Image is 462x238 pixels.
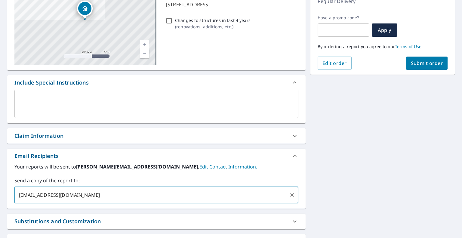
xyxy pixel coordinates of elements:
[372,23,397,37] button: Apply
[322,60,347,66] span: Edit order
[406,57,448,70] button: Submit order
[288,191,296,199] button: Clear
[7,75,306,90] div: Include Special Instructions
[77,1,93,19] div: Dropped pin, building 1, Residential property, 3626 SE 84th Ave Portland, OR 97266
[318,57,352,70] button: Edit order
[14,152,59,160] div: Email Recipients
[140,49,149,58] a: Current Level 17, Zoom Out
[76,163,199,170] b: [PERSON_NAME][EMAIL_ADDRESS][DOMAIN_NAME].
[14,79,89,87] div: Include Special Instructions
[318,15,369,20] label: Have a promo code?
[14,177,298,184] label: Send a copy of the report to:
[166,1,296,8] p: [STREET_ADDRESS]
[14,163,298,170] label: Your reports will be sent to
[140,40,149,49] a: Current Level 17, Zoom In
[175,17,251,23] p: Changes to structures in last 4 years
[7,214,306,229] div: Substitutions and Customization
[14,217,101,225] div: Substitutions and Customization
[411,60,443,66] span: Submit order
[7,128,306,144] div: Claim Information
[395,44,422,49] a: Terms of Use
[318,44,448,49] p: By ordering a report you agree to our
[199,163,257,170] a: EditContactInfo
[14,132,63,140] div: Claim Information
[7,149,306,163] div: Email Recipients
[175,23,251,30] p: ( renovations, additions, etc. )
[377,27,393,33] span: Apply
